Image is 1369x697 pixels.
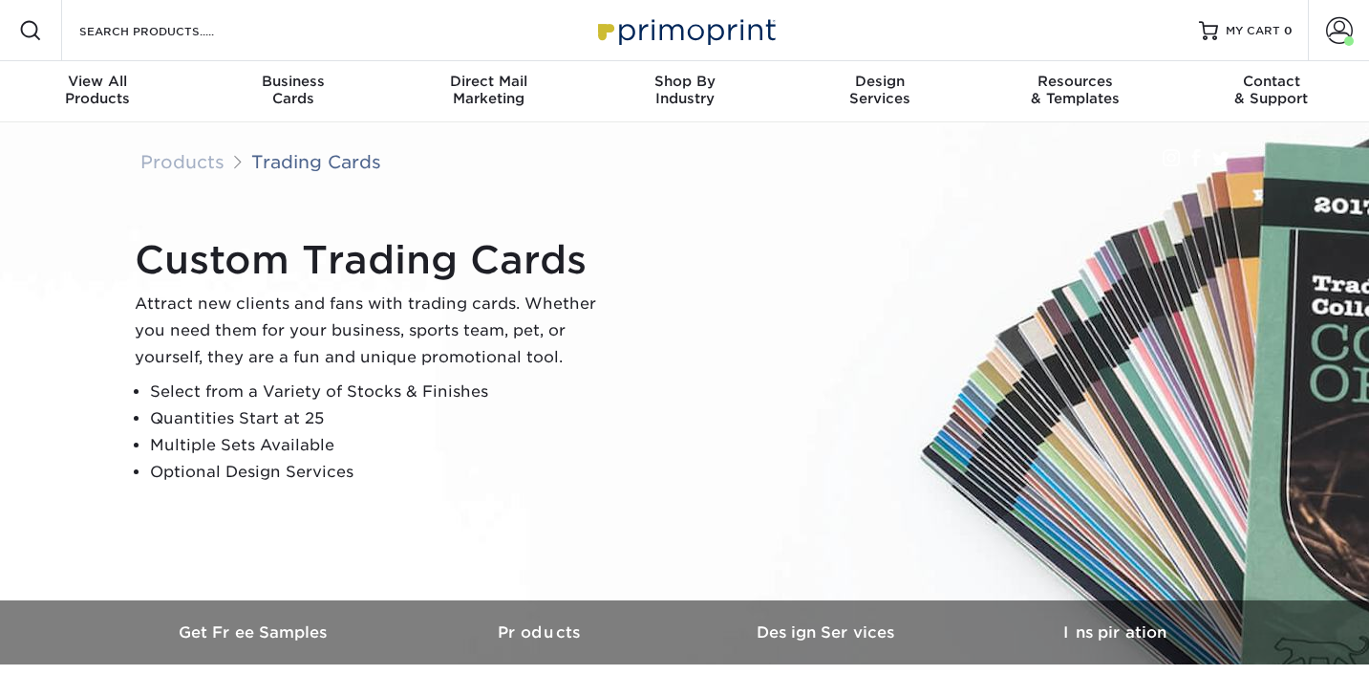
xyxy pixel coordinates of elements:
a: Products [398,600,685,664]
a: Products [140,151,225,172]
div: & Templates [978,73,1174,107]
div: Services [782,73,978,107]
a: Shop ByIndustry [587,61,782,122]
a: DesignServices [782,61,978,122]
li: Multiple Sets Available [150,432,612,459]
a: Get Free Samples [112,600,398,664]
div: Marketing [391,73,587,107]
a: Inspiration [972,600,1258,664]
h3: Products [398,623,685,642]
a: Direct MailMarketing [391,61,587,122]
div: & Support [1173,73,1369,107]
span: Business [196,73,392,90]
a: Contact& Support [1173,61,1369,122]
span: Resources [978,73,1174,90]
span: MY CART [1226,23,1280,39]
p: Attract new clients and fans with trading cards. Whether you need them for your business, sports ... [135,291,612,371]
span: Shop By [587,73,782,90]
a: Trading Cards [251,151,381,172]
h3: Get Free Samples [112,623,398,642]
div: Cards [196,73,392,107]
h1: Custom Trading Cards [135,237,612,283]
a: BusinessCards [196,61,392,122]
div: Industry [587,73,782,107]
a: Design Services [685,600,972,664]
span: 0 [1284,24,1293,37]
span: Design [782,73,978,90]
li: Optional Design Services [150,459,612,486]
a: Resources& Templates [978,61,1174,122]
span: Contact [1173,73,1369,90]
h3: Inspiration [972,623,1258,642]
img: Primoprint [589,10,781,51]
li: Select from a Variety of Stocks & Finishes [150,379,612,405]
h3: Design Services [685,623,972,642]
span: Direct Mail [391,73,587,90]
li: Quantities Start at 25 [150,405,612,432]
input: SEARCH PRODUCTS..... [77,19,264,42]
